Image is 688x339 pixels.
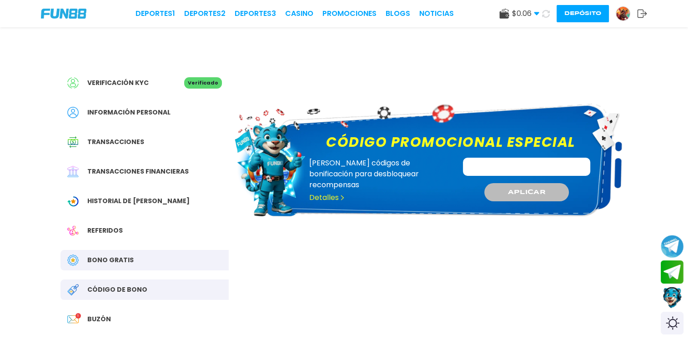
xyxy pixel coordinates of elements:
[322,8,377,19] a: Promociones
[419,8,454,19] a: NOTICIAS
[87,167,189,176] span: Transacciones financieras
[87,196,190,206] span: Historial de [PERSON_NAME]
[484,183,569,201] button: APLICAR
[512,8,539,19] span: $ 0.06
[136,8,175,19] a: Deportes1
[60,161,229,182] a: Financial TransactionTransacciones financieras
[661,260,683,284] button: Join telegram
[67,254,79,266] img: Free Bonus
[67,314,79,325] img: Inbox
[67,284,79,295] img: Redeem Bonus
[67,136,79,148] img: Transaction History
[309,158,451,190] p: [PERSON_NAME] códigos de bonificación para desbloquear recompensas
[661,312,683,334] div: Switch theme
[661,286,683,309] button: Contact customer service
[67,225,79,236] img: Referral
[235,8,276,19] a: Deportes3
[87,285,147,294] span: Código de bono
[87,314,111,324] span: Buzón
[616,6,637,21] a: Avatar
[321,132,581,152] label: Código promocional especial
[661,234,683,258] button: Join telegram channel
[309,192,345,203] a: Detalles
[507,188,545,197] span: APLICAR
[60,250,229,270] a: Free BonusBono Gratis
[616,7,630,20] img: Avatar
[67,166,79,177] img: Financial Transaction
[87,108,171,117] span: Información personal
[60,220,229,241] a: ReferralReferidos
[60,132,229,152] a: Transaction HistoryTransacciones
[60,102,229,123] a: PersonalInformación personal
[557,5,609,22] button: Depósito
[60,73,229,93] a: Verificación KYCVerificado
[67,107,79,118] img: Personal
[67,195,79,207] img: Wagering Transaction
[87,255,134,265] span: Bono Gratis
[285,8,313,19] a: CASINO
[184,8,226,19] a: Deportes2
[386,8,410,19] a: BLOGS
[60,279,229,300] a: Redeem BonusCódigo de bono
[60,309,229,329] a: InboxBuzón1
[75,313,81,319] p: 1
[60,191,229,211] a: Wagering TransactionHistorial de [PERSON_NAME]
[87,78,149,88] span: Verificación KYC
[87,226,123,235] span: Referidos
[184,77,222,89] p: Verificado
[41,9,86,19] img: Company Logo
[87,137,144,147] span: Transacciones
